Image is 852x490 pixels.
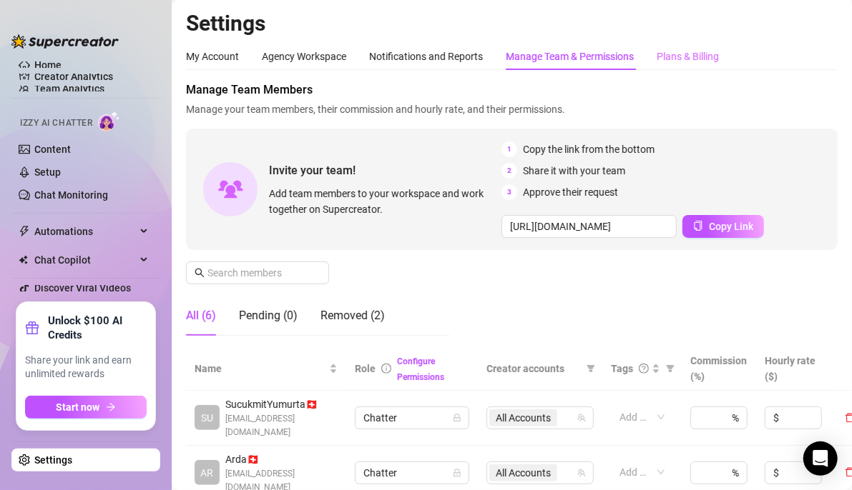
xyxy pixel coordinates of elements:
[501,184,517,200] span: 3
[34,83,104,94] a: Team Analytics
[239,307,298,324] div: Pending (0)
[25,354,147,381] span: Share your link and earn unlimited rewards
[587,364,595,373] span: filter
[34,454,72,466] a: Settings
[496,410,551,426] span: All Accounts
[709,221,753,232] span: Copy Link
[262,49,346,64] div: Agency Workspace
[225,412,338,439] span: [EMAIL_ADDRESS][DOMAIN_NAME]
[381,364,391,374] span: info-circle
[496,465,551,481] span: All Accounts
[577,414,586,422] span: team
[57,401,100,413] span: Start now
[501,141,517,157] span: 1
[25,396,147,419] button: Start nowarrow-right
[11,34,119,49] img: logo-BBDzfeDw.svg
[186,49,239,64] div: My Account
[186,101,838,117] span: Manage your team members, their commission and hourly rate, and their permissions.
[453,414,461,422] span: lock
[369,49,483,64] div: Notifications and Reports
[195,361,326,376] span: Name
[486,361,581,376] span: Creator accounts
[34,166,61,178] a: Setup
[523,141,655,157] span: Copy the link from the bottom
[363,462,461,484] span: Chatter
[186,347,346,391] th: Name
[397,356,444,382] a: Configure Permissions
[225,451,338,467] span: Arda 🇨🇭
[34,249,136,271] span: Chat Copilot
[453,469,461,477] span: lock
[186,307,216,324] div: All (6)
[663,358,677,379] span: filter
[201,465,214,481] span: AR
[584,358,598,379] span: filter
[98,111,120,131] img: AI Chatter
[320,307,385,324] div: Removed (2)
[363,407,461,429] span: Chatter
[506,49,634,64] div: Manage Team & Permissions
[611,361,633,376] span: Tags
[34,59,62,71] a: Home
[195,268,205,278] span: search
[501,163,517,179] span: 2
[19,255,28,265] img: Chat Copilot
[25,321,39,335] span: gift
[577,469,586,477] span: team
[693,221,703,231] span: copy
[34,282,131,294] a: Discover Viral Videos
[34,189,108,201] a: Chat Monitoring
[657,49,719,64] div: Plans & Billing
[489,464,557,481] span: All Accounts
[523,184,618,200] span: Approve their request
[201,410,213,426] span: SU
[523,163,625,179] span: Share it with your team
[19,226,30,237] span: thunderbolt
[682,347,756,391] th: Commission (%)
[269,186,496,217] span: Add team members to your workspace and work together on Supercreator.
[225,396,338,412] span: SucukmitYumurta 🇨🇭
[186,10,838,37] h2: Settings
[639,364,649,374] span: question-circle
[106,402,116,412] span: arrow-right
[682,215,764,238] button: Copy Link
[489,409,557,426] span: All Accounts
[34,220,136,243] span: Automations
[34,65,149,88] a: Creator Analytics
[186,81,838,99] span: Manage Team Members
[355,363,376,374] span: Role
[803,441,838,476] div: Open Intercom Messenger
[207,265,309,281] input: Search members
[48,314,147,342] strong: Unlock $100 AI Credits
[756,347,831,391] th: Hourly rate ($)
[20,116,92,130] span: Izzy AI Chatter
[34,144,71,155] a: Content
[269,161,501,179] span: Invite your team!
[666,364,675,373] span: filter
